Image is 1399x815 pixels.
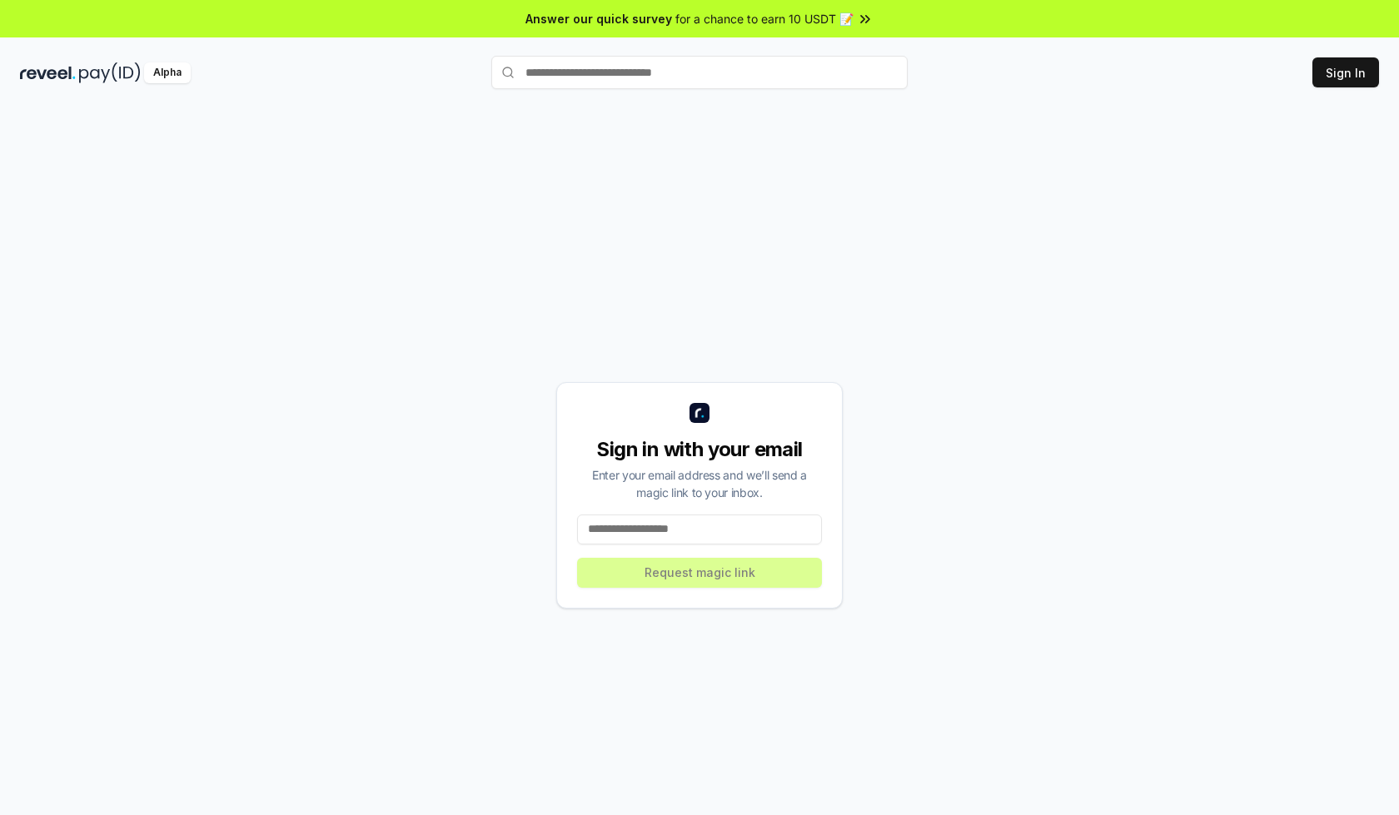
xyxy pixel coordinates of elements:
[577,466,822,501] div: Enter your email address and we’ll send a magic link to your inbox.
[79,62,141,83] img: pay_id
[690,403,709,423] img: logo_small
[144,62,191,83] div: Alpha
[675,10,854,27] span: for a chance to earn 10 USDT 📝
[1312,57,1379,87] button: Sign In
[525,10,672,27] span: Answer our quick survey
[577,436,822,463] div: Sign in with your email
[20,62,76,83] img: reveel_dark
